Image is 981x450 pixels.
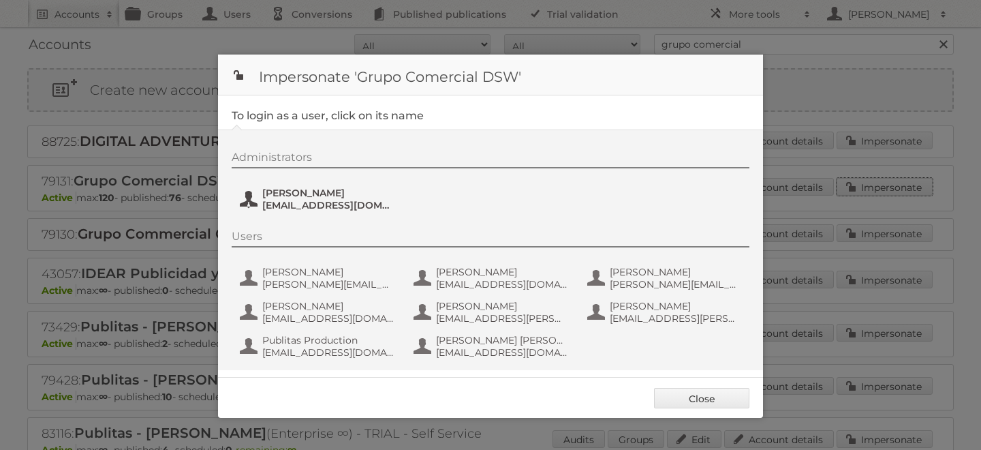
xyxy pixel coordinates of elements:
[586,299,746,326] button: [PERSON_NAME] [EMAIL_ADDRESS][PERSON_NAME][DOMAIN_NAME]
[262,278,394,290] span: [PERSON_NAME][EMAIL_ADDRESS][PERSON_NAME][DOMAIN_NAME]
[436,278,568,290] span: [EMAIL_ADDRESS][DOMAIN_NAME]
[436,266,568,278] span: [PERSON_NAME]
[654,388,749,408] a: Close
[610,300,742,312] span: [PERSON_NAME]
[262,300,394,312] span: [PERSON_NAME]
[262,312,394,325] span: [EMAIL_ADDRESS][DOMAIN_NAME]
[610,278,742,290] span: [PERSON_NAME][EMAIL_ADDRESS][PERSON_NAME][DOMAIN_NAME]
[232,230,749,247] div: Users
[262,187,394,199] span: [PERSON_NAME]
[238,185,399,213] button: [PERSON_NAME] [EMAIL_ADDRESS][DOMAIN_NAME]
[262,334,394,346] span: Publitas Production
[610,312,742,325] span: [EMAIL_ADDRESS][PERSON_NAME][DOMAIN_NAME]
[262,199,394,211] span: [EMAIL_ADDRESS][DOMAIN_NAME]
[436,334,568,346] span: [PERSON_NAME] [PERSON_NAME]
[262,346,394,359] span: [EMAIL_ADDRESS][DOMAIN_NAME]
[238,299,399,326] button: [PERSON_NAME] [EMAIL_ADDRESS][DOMAIN_NAME]
[412,333,572,360] button: [PERSON_NAME] [PERSON_NAME] [EMAIL_ADDRESS][DOMAIN_NAME]
[238,333,399,360] button: Publitas Production [EMAIL_ADDRESS][DOMAIN_NAME]
[232,151,749,168] div: Administrators
[436,312,568,325] span: [EMAIL_ADDRESS][PERSON_NAME][DOMAIN_NAME]
[586,265,746,292] button: [PERSON_NAME] [PERSON_NAME][EMAIL_ADDRESS][PERSON_NAME][DOMAIN_NAME]
[412,299,572,326] button: [PERSON_NAME] [EMAIL_ADDRESS][PERSON_NAME][DOMAIN_NAME]
[238,265,399,292] button: [PERSON_NAME] [PERSON_NAME][EMAIL_ADDRESS][PERSON_NAME][DOMAIN_NAME]
[436,346,568,359] span: [EMAIL_ADDRESS][DOMAIN_NAME]
[436,300,568,312] span: [PERSON_NAME]
[262,266,394,278] span: [PERSON_NAME]
[412,265,572,292] button: [PERSON_NAME] [EMAIL_ADDRESS][DOMAIN_NAME]
[232,109,424,122] legend: To login as a user, click on its name
[218,55,763,95] h1: Impersonate 'Grupo Comercial DSW'
[610,266,742,278] span: [PERSON_NAME]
